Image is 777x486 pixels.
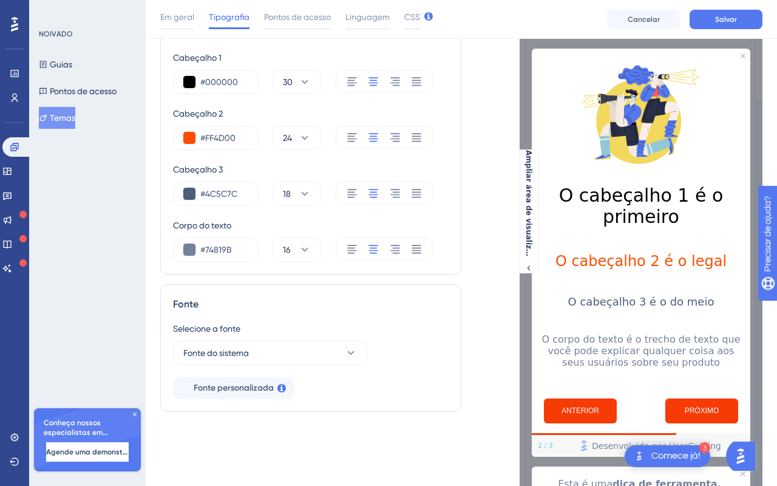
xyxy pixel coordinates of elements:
font: Cabeçalho 2 [173,109,223,118]
button: Temas [39,107,75,129]
font: 30 [283,77,293,87]
font: 3 [703,445,707,451]
font: ANTERIOR [562,406,599,415]
font: CSS [404,12,420,22]
font: Conheça nossos especialistas em integração 🎧 [44,419,107,447]
font: O cabeçalho 1 é o primeiro [559,185,729,227]
font: Em geral [160,12,194,22]
font: O cabeçalho 3 é o do meio [568,295,714,308]
font: 18 [283,189,291,199]
font: Fonte personalizada [194,383,274,393]
font: Agende uma demonstração [46,448,143,456]
font: Linguagem [345,12,390,22]
font: 16 [283,245,291,255]
font: Cancelar [628,15,660,24]
font: 24 [283,133,292,143]
button: Cancelar [607,10,680,29]
font: Fonte do sistema [183,348,249,358]
button: 30 [273,70,321,94]
font: Cabeçalho 1 [173,53,222,63]
font: Comece já! [651,451,701,460]
button: Fonte personalizada [173,377,294,399]
button: Anterior [544,399,617,423]
font: Salvar [715,15,737,24]
font: NOIVADO [39,30,73,38]
font: Selecione a fonte [173,324,240,334]
iframe: Iniciador do Assistente de IA do UserGuiding [726,438,762,474]
font: Precisar de ajuda? [29,5,104,15]
button: 24 [273,126,321,150]
font: Cabeçalho 3 [173,165,223,174]
img: imagem-do-lançador-texto-alternativo [632,449,646,464]
button: Próximo [665,399,738,423]
font: O corpo do texto é o trecho de texto que você pode explicar qualquer coisa aos seus usuários sobr... [542,334,744,368]
button: Salvar [690,10,762,29]
div: Rodapé [532,435,750,457]
font: Guias [50,60,72,69]
font: 2 / 3 [538,442,553,450]
font: O cabeçalho 2 é o legal [555,253,727,270]
div: Fechar visualização [741,53,745,58]
font: Pontos de acesso [50,86,117,96]
button: Agende uma demonstração [46,442,129,462]
img: Mídia Modal [580,53,702,175]
div: Abra a lista de verificação Comece!, módulos restantes: 3 [625,445,710,467]
button: 18 [273,182,321,206]
button: Ampliar área de visualização [519,150,538,273]
font: Desenvolvido por UserGuiding [592,441,721,451]
button: Fonte do sistema [173,341,367,365]
button: 16 [273,238,321,262]
font: Pontos de acesso [264,12,331,22]
font: Corpo do texto [173,221,231,230]
button: Guias [39,53,72,75]
font: Temas [50,113,75,123]
font: PRÓXIMO [685,406,719,415]
font: Tipografia [209,12,249,22]
div: Passo 2 de 3 [538,441,553,451]
font: Ampliar área de visualização [524,150,533,269]
font: Fonte [173,298,198,310]
button: Pontos de acesso [39,80,117,102]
